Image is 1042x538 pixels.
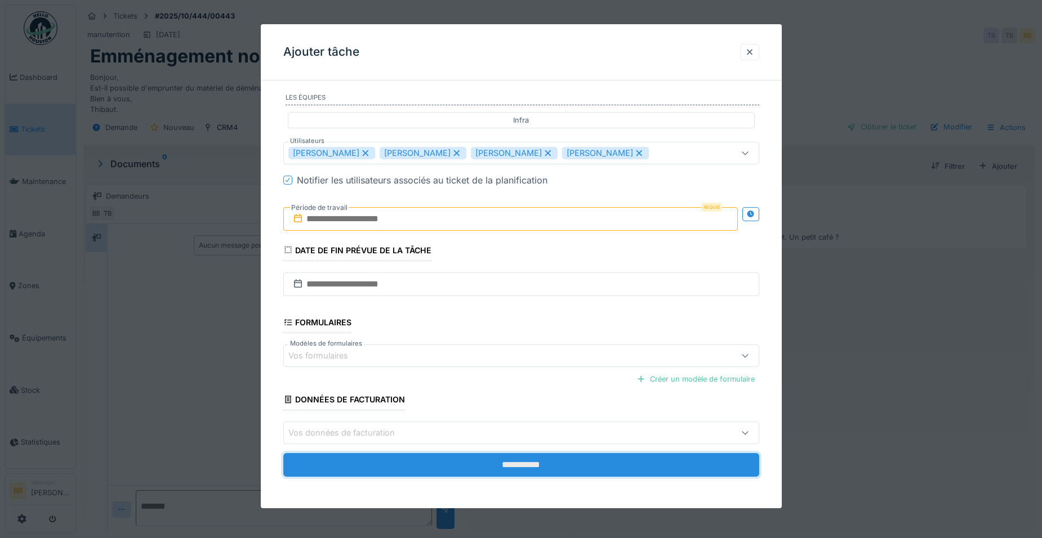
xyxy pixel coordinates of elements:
[283,314,352,333] div: Formulaires
[513,115,529,125] div: Infra
[288,339,364,348] label: Modèles de formulaires
[297,173,547,187] div: Notifier les utilisateurs associés au ticket de la planification
[471,147,558,159] div: [PERSON_NAME]
[288,427,411,439] div: Vos données de facturation
[562,147,649,159] div: [PERSON_NAME]
[283,242,432,261] div: Date de fin prévue de la tâche
[380,147,466,159] div: [PERSON_NAME]
[288,349,364,362] div: Vos formulaires
[632,371,759,387] div: Créer un modèle de formulaire
[288,136,327,146] label: Utilisateurs
[701,203,722,212] div: Requis
[286,93,759,105] label: Les équipes
[290,201,349,214] label: Période de travail
[283,45,359,59] h3: Ajouter tâche
[283,391,406,410] div: Données de facturation
[288,147,375,159] div: [PERSON_NAME]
